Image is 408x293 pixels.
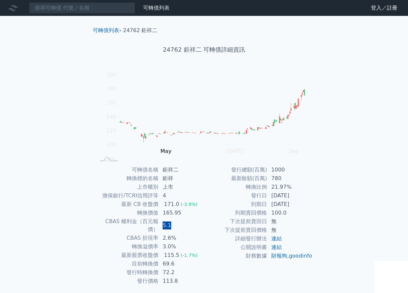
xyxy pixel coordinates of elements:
td: 72.2 [159,268,204,277]
td: 到期日 [204,200,267,209]
a: 財報狗 [271,253,287,259]
td: 發行日 [204,191,267,200]
tspan: [DATE] [226,148,244,154]
td: 無 [267,217,313,226]
td: 轉換價值 [95,209,159,217]
td: 無 [267,226,313,234]
td: 可轉債名稱 [95,166,159,174]
h1: 24762 鉅祥二 可轉債詳細資訊 [87,45,321,54]
div: 171.0 [163,200,180,208]
td: 4 [159,191,204,200]
td: 最新股票收盤價 [95,251,159,260]
td: 發行時轉換價 [95,268,159,277]
td: 到期賣回價格 [204,209,267,217]
td: CBAS 權利金（百元報價） [95,217,159,234]
td: 轉換標的名稱 [95,174,159,183]
td: 5.1 [159,217,204,234]
td: 780 [267,174,313,183]
iframe: Chat Widget [375,261,408,293]
tspan: 160 [106,100,117,106]
td: 最新餘額(百萬) [204,174,267,183]
li: 24762 鉅祥二 [123,26,158,34]
td: 發行價格 [95,277,159,285]
tspan: 100 [106,141,117,148]
td: 下次提前賣回價格 [204,226,267,234]
a: 可轉債列表 [93,27,119,33]
td: 目前轉換價 [95,260,159,268]
td: 2.6% [159,234,204,242]
td: 轉換比例 [204,183,267,191]
tspan: Sep [289,148,299,154]
td: 1000 [267,166,313,174]
td: 3.0% [159,242,204,251]
a: 可轉債列表 [143,5,170,11]
td: [DATE] [267,200,313,209]
div: 115.5 [163,251,180,259]
td: 下次提前賣回日 [204,217,267,226]
td: , [267,252,313,260]
tspan: 140 [106,114,117,120]
td: 鉅祥 [159,174,204,183]
td: [DATE] [267,191,313,200]
span: (-3.9%) [180,202,198,207]
tspan: May [161,148,172,154]
td: 最新 CB 收盤價 [95,200,159,209]
td: 165.95 [159,209,204,217]
td: 113.8 [159,277,204,285]
input: 搜尋可轉債 代號／名稱 [29,2,135,14]
a: 連結 [271,244,282,250]
td: 鉅祥二 [159,166,204,174]
li: › [93,26,121,34]
tspan: 200 [106,72,117,78]
span: (-1.7%) [180,253,198,258]
td: 上市櫃別 [95,183,159,191]
tspan: 120 [106,127,117,134]
td: CBAS 折現率 [95,234,159,242]
td: 69.6 [159,260,204,268]
td: 21.97% [267,183,313,191]
td: 發行總額(百萬) [204,166,267,174]
g: Chart [103,72,315,154]
a: goodinfo [289,253,312,259]
a: 連結 [271,235,282,242]
td: 財務數據 [204,252,267,260]
tspan: 180 [106,86,117,92]
td: 轉換溢價率 [95,242,159,251]
td: 擔保銀行/TCRI信用評等 [95,191,159,200]
td: 上市 [159,183,204,191]
td: 公開說明書 [204,243,267,252]
td: 100.0 [267,209,313,217]
td: 詳細發行辦法 [204,234,267,243]
a: 登入／註冊 [366,3,403,13]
